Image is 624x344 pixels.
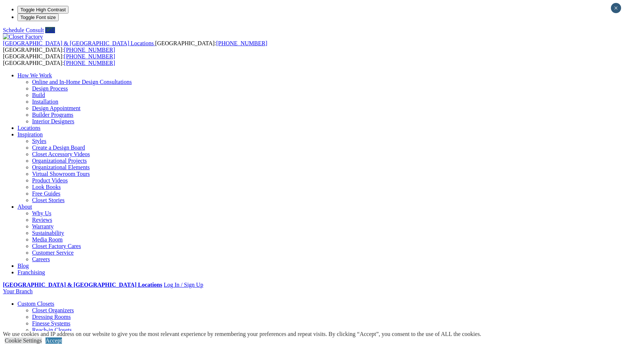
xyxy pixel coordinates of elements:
[32,158,87,164] a: Organizational Projects
[32,327,72,333] a: Reach-in Closets
[32,92,45,98] a: Build
[32,314,71,320] a: Dressing Rooms
[32,320,70,326] a: Finesse Systems
[32,98,58,105] a: Installation
[32,184,61,190] a: Look Books
[32,118,74,124] a: Interior Designers
[32,243,81,249] a: Closet Factory Cares
[32,177,68,183] a: Product Videos
[45,27,55,33] a: Call
[3,34,43,40] img: Closet Factory
[17,269,45,275] a: Franchising
[17,301,54,307] a: Custom Closets
[3,288,32,294] a: Your Branch
[3,331,481,337] div: We use cookies and IP address on our website to give you the most relevant experience by remember...
[32,79,132,85] a: Online and In-Home Design Consultations
[32,210,51,216] a: Why Us
[32,171,90,177] a: Virtual Showroom Tours
[32,307,74,313] a: Closet Organizers
[32,217,52,223] a: Reviews
[32,236,63,243] a: Media Room
[3,53,115,66] span: [GEOGRAPHIC_DATA]: [GEOGRAPHIC_DATA]:
[46,337,62,344] a: Accept
[32,105,81,111] a: Design Appointment
[32,197,64,203] a: Closet Stories
[3,40,154,46] span: [GEOGRAPHIC_DATA] & [GEOGRAPHIC_DATA] Locations
[20,15,56,20] span: Toggle Font size
[17,204,32,210] a: About
[32,138,46,144] a: Styles
[32,230,64,236] a: Sustainability
[164,282,203,288] a: Log In / Sign Up
[5,337,42,344] a: Cookie Settings
[32,112,73,118] a: Builder Programs
[32,85,68,92] a: Design Process
[64,47,115,53] a: [PHONE_NUMBER]
[64,53,115,59] a: [PHONE_NUMBER]
[32,144,85,151] a: Create a Design Board
[20,7,66,12] span: Toggle High Contrast
[32,250,74,256] a: Customer Service
[3,40,267,53] span: [GEOGRAPHIC_DATA]: [GEOGRAPHIC_DATA]:
[17,6,68,13] button: Toggle High Contrast
[3,40,155,46] a: [GEOGRAPHIC_DATA] & [GEOGRAPHIC_DATA] Locations
[32,151,90,157] a: Closet Accessory Videos
[17,125,40,131] a: Locations
[32,164,90,170] a: Organizational Elements
[64,60,115,66] a: [PHONE_NUMBER]
[17,131,43,138] a: Inspiration
[17,13,59,21] button: Toggle Font size
[611,3,621,13] button: Close
[17,72,52,78] a: How We Work
[3,282,162,288] a: [GEOGRAPHIC_DATA] & [GEOGRAPHIC_DATA] Locations
[32,256,50,262] a: Careers
[32,223,54,229] a: Warranty
[3,27,44,33] a: Schedule Consult
[17,263,29,269] a: Blog
[32,190,60,197] a: Free Guides
[216,40,267,46] a: [PHONE_NUMBER]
